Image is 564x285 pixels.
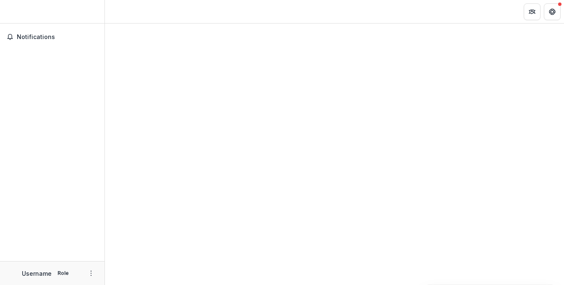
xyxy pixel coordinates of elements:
button: More [86,268,96,278]
span: Notifications [17,34,98,41]
p: Role [55,269,71,277]
button: Get Help [544,3,561,20]
button: Notifications [3,30,101,44]
button: Partners [524,3,540,20]
p: Username [22,269,52,278]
